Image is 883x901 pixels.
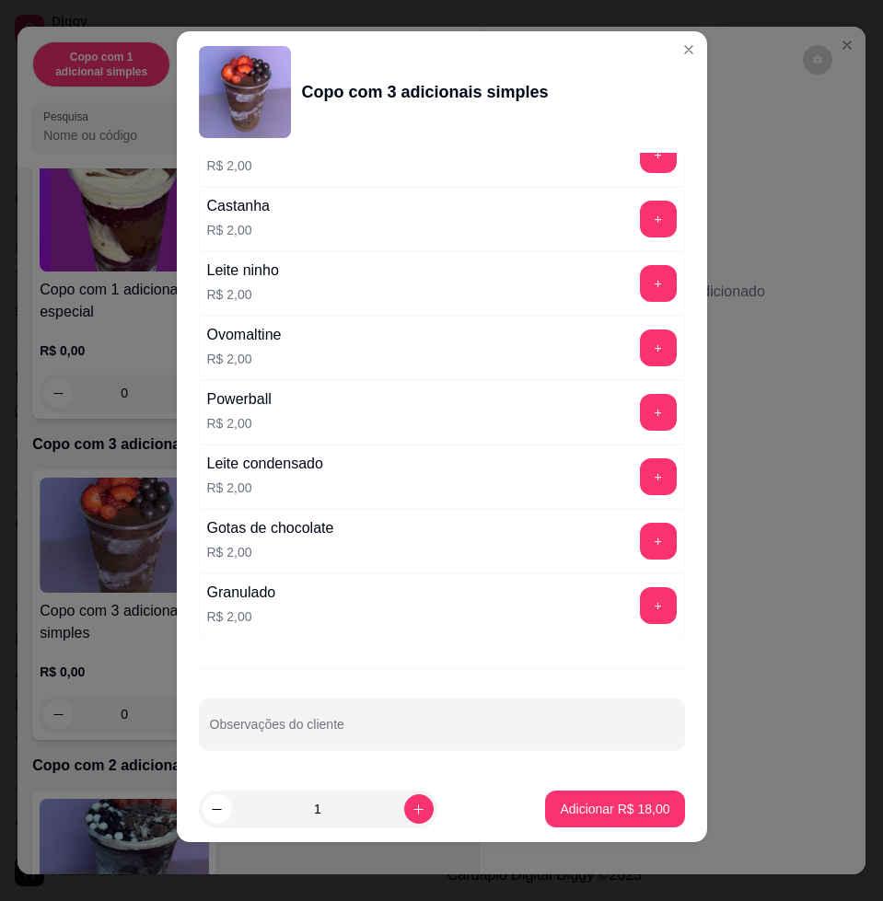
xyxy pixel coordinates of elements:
[199,46,291,138] img: product-image
[207,260,279,282] div: Leite ninho
[203,794,232,824] button: decrease-product-quantity
[302,79,549,105] div: Copo com 3 adicionais simples
[207,285,279,304] p: R$ 2,00
[640,136,677,173] button: add
[640,394,677,431] button: add
[545,791,684,827] button: Adicionar R$ 18,00
[207,221,271,239] p: R$ 2,00
[404,794,434,824] button: increase-product-quantity
[207,453,323,475] div: Leite condensado
[207,517,334,539] div: Gotas de chocolate
[210,722,674,741] input: Observações do cliente
[207,414,272,433] p: R$ 2,00
[207,324,282,346] div: Ovomaltine
[640,523,677,560] button: add
[207,607,276,626] p: R$ 2,00
[207,156,258,175] p: R$ 2,00
[560,800,669,818] p: Adicionar R$ 18,00
[207,543,334,561] p: R$ 2,00
[640,587,677,624] button: add
[640,329,677,366] button: add
[207,479,323,497] p: R$ 2,00
[640,458,677,495] button: add
[674,35,703,64] button: Close
[207,350,282,368] p: R$ 2,00
[640,265,677,302] button: add
[207,582,276,604] div: Granulado
[207,195,271,217] div: Castanha
[207,388,272,410] div: Powerball
[640,201,677,237] button: add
